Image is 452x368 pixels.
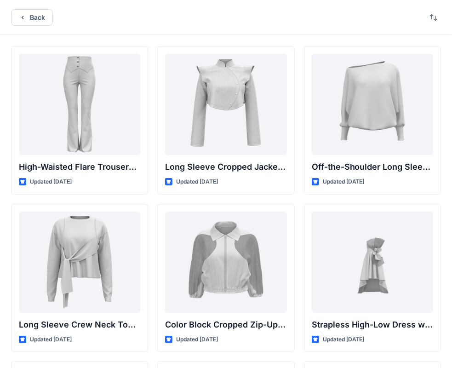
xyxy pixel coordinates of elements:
p: Updated [DATE] [176,177,218,187]
a: Strapless High-Low Dress with Side Bow Detail [312,212,433,313]
p: Long Sleeve Cropped Jacket with Mandarin Collar and Shoulder Detail [165,161,286,173]
p: Updated [DATE] [30,335,72,345]
a: Off-the-Shoulder Long Sleeve Top [312,54,433,155]
p: Updated [DATE] [176,335,218,345]
button: Back [11,9,53,26]
a: Long Sleeve Crew Neck Top with Asymmetrical Tie Detail [19,212,140,313]
p: Color Block Cropped Zip-Up Jacket with Sheer Sleeves [165,318,286,331]
a: High-Waisted Flare Trousers with Button Detail [19,54,140,155]
a: Long Sleeve Cropped Jacket with Mandarin Collar and Shoulder Detail [165,54,286,155]
a: Color Block Cropped Zip-Up Jacket with Sheer Sleeves [165,212,286,313]
p: Updated [DATE] [323,335,365,345]
p: Updated [DATE] [30,177,72,187]
p: Strapless High-Low Dress with Side Bow Detail [312,318,433,331]
p: Off-the-Shoulder Long Sleeve Top [312,161,433,173]
p: Updated [DATE] [323,177,365,187]
p: Long Sleeve Crew Neck Top with Asymmetrical Tie Detail [19,318,140,331]
p: High-Waisted Flare Trousers with Button Detail [19,161,140,173]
